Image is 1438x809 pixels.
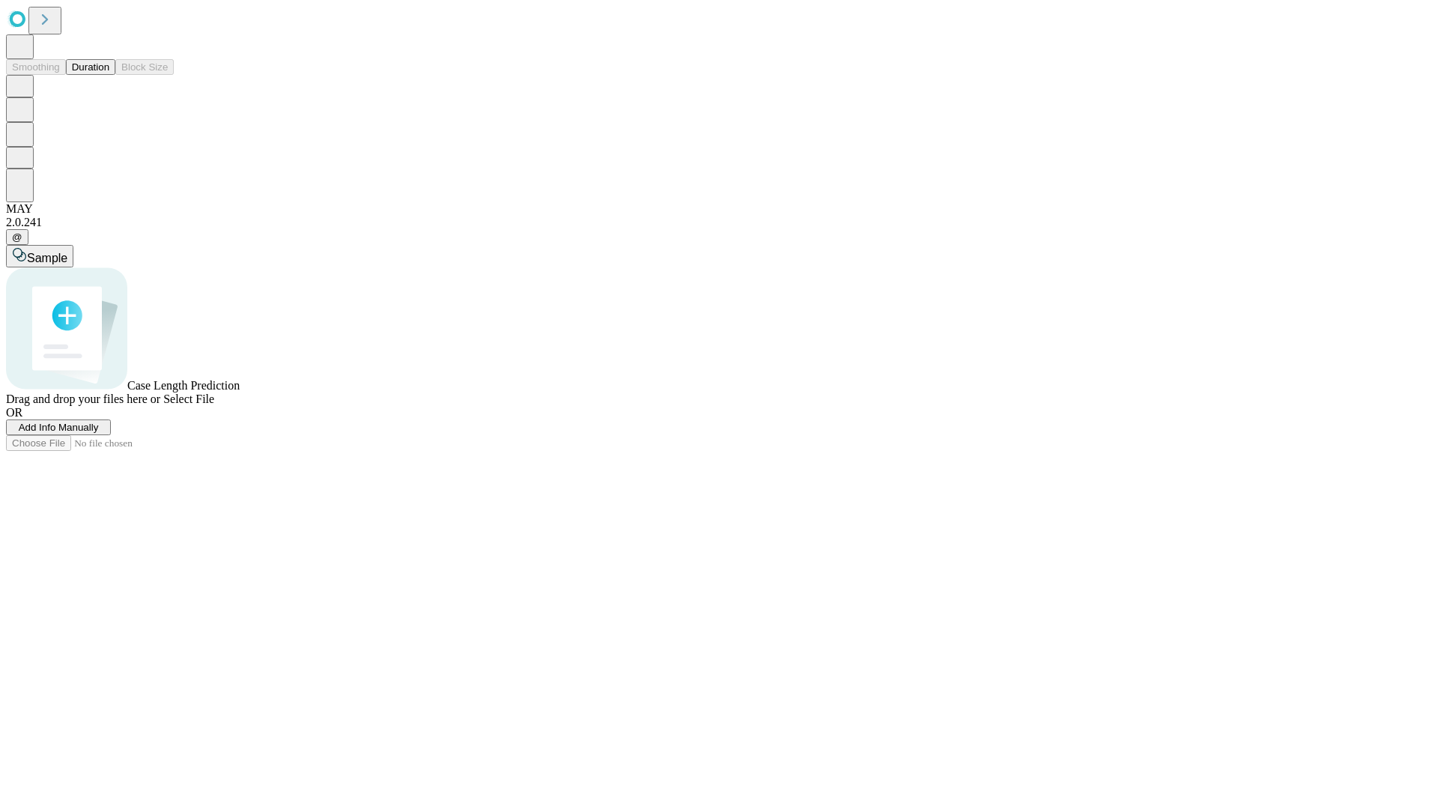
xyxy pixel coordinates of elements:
[163,393,214,405] span: Select File
[6,245,73,267] button: Sample
[6,419,111,435] button: Add Info Manually
[6,59,66,75] button: Smoothing
[66,59,115,75] button: Duration
[6,216,1432,229] div: 2.0.241
[6,202,1432,216] div: MAY
[6,406,22,419] span: OR
[6,229,28,245] button: @
[127,379,240,392] span: Case Length Prediction
[6,393,160,405] span: Drag and drop your files here or
[19,422,99,433] span: Add Info Manually
[12,231,22,243] span: @
[27,252,67,264] span: Sample
[115,59,174,75] button: Block Size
